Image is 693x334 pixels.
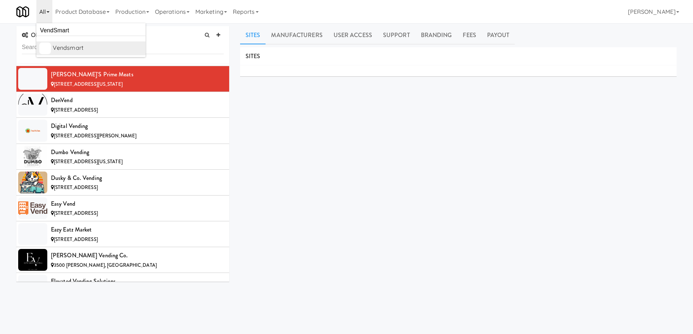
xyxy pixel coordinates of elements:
[54,158,123,165] span: [STREET_ADDRESS][US_STATE]
[39,43,51,54] img: ACwAAAAAAQABAAACADs=
[16,221,229,247] li: Eazy Eatz Market[STREET_ADDRESS]
[51,276,224,287] div: Elevated Vending Solutions
[51,198,224,209] div: Easy Vend
[16,5,29,18] img: Micromart
[328,26,378,44] a: User Access
[51,95,224,106] div: denVend
[457,26,481,44] a: Fees
[22,31,65,39] span: OPERATORS
[51,224,224,235] div: Eazy Eatz Market
[51,173,224,184] div: Dusky & Co. Vending
[415,26,458,44] a: Branding
[16,247,229,273] li: [PERSON_NAME] Vending Co.3500 [PERSON_NAME], [GEOGRAPHIC_DATA]
[51,147,224,158] div: Dumbo Vending
[54,132,136,139] span: [STREET_ADDRESS][PERSON_NAME]
[240,26,266,44] a: Sites
[54,236,98,243] span: [STREET_ADDRESS]
[16,273,229,299] li: Elevated Vending SolutionsN24W24330 [STREET_ADDRESS]
[51,121,224,132] div: Digital Vending
[51,250,224,261] div: [PERSON_NAME] Vending Co.
[54,210,98,217] span: [STREET_ADDRESS]
[54,106,98,113] span: [STREET_ADDRESS]
[266,26,328,44] a: Manufacturers
[54,81,123,88] span: [STREET_ADDRESS][US_STATE]
[16,170,229,196] li: Dusky & Co. Vending[STREET_ADDRESS]
[16,144,229,170] li: Dumbo Vending[STREET_ADDRESS][US_STATE]
[378,26,415,44] a: Support
[246,52,260,60] span: SITES
[54,262,157,269] span: 3500 [PERSON_NAME], [GEOGRAPHIC_DATA]
[53,43,143,53] div: Vendsmart
[482,26,515,44] a: Payout
[54,184,98,191] span: [STREET_ADDRESS]
[22,41,224,54] input: Search Operator
[16,92,229,118] li: denVend[STREET_ADDRESS]
[36,25,146,36] input: Search operator
[51,69,224,80] div: [PERSON_NAME]'s Prime Meats
[16,118,229,144] li: Digital Vending[STREET_ADDRESS][PERSON_NAME]
[16,196,229,221] li: Easy Vend[STREET_ADDRESS]
[16,66,229,92] li: [PERSON_NAME]'s Prime Meats[STREET_ADDRESS][US_STATE]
